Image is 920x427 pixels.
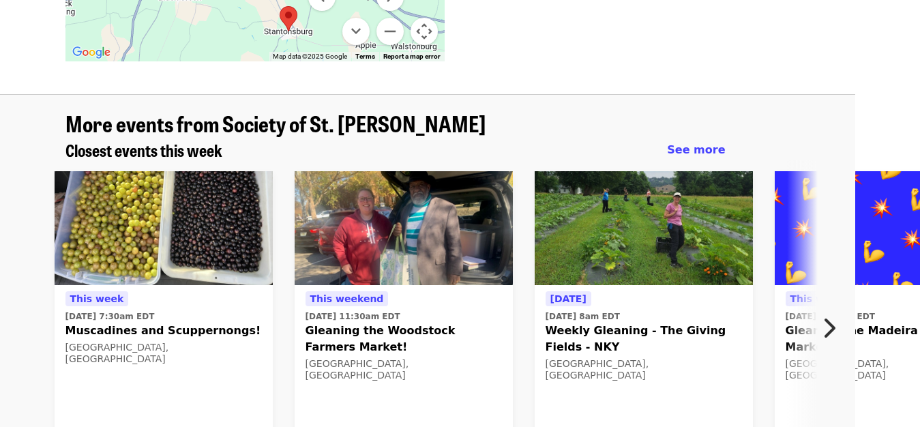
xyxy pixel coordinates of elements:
span: [DATE] [550,293,587,304]
span: More events from Society of St. [PERSON_NAME] [65,107,486,139]
a: Report a map error [383,53,441,60]
img: Gleaning the Woodstock Farmers Market! organized by Society of St. Andrew [295,171,513,286]
a: See more [667,142,725,158]
span: Muscadines and Scuppernongs! [65,323,262,339]
button: Move down [342,18,370,45]
button: Next item [810,309,855,347]
button: Map camera controls [411,18,438,45]
i: chevron-right icon [822,315,835,341]
span: This week [70,293,124,304]
a: Open this area in Google Maps (opens a new window) [69,44,114,61]
span: Map data ©2025 Google [273,53,347,60]
span: Gleaning the Woodstock Farmers Market! [306,323,502,355]
div: [GEOGRAPHIC_DATA], [GEOGRAPHIC_DATA] [65,342,262,365]
time: [DATE] 7:30am EDT [65,310,155,323]
img: Google [69,44,114,61]
span: See more [667,143,725,156]
span: This weekend [310,293,384,304]
img: Muscadines and Scuppernongs! organized by Society of St. Andrew [55,171,273,286]
a: Terms (opens in new tab) [355,53,375,60]
div: [GEOGRAPHIC_DATA], [GEOGRAPHIC_DATA] [546,358,742,381]
button: Zoom out [376,18,404,45]
span: Closest events this week [65,138,222,162]
div: Closest events this week [55,141,737,160]
div: [GEOGRAPHIC_DATA], [GEOGRAPHIC_DATA] [306,358,502,381]
a: Closest events this week [65,141,222,160]
time: [DATE] 11:30am EDT [306,310,400,323]
img: Weekly Gleaning - The Giving Fields - NKY organized by Society of St. Andrew [535,171,753,286]
span: Weekly Gleaning - The Giving Fields - NKY [546,323,742,355]
time: [DATE] 8am EDT [546,310,620,323]
time: [DATE] 6:30pm EDT [786,310,875,323]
